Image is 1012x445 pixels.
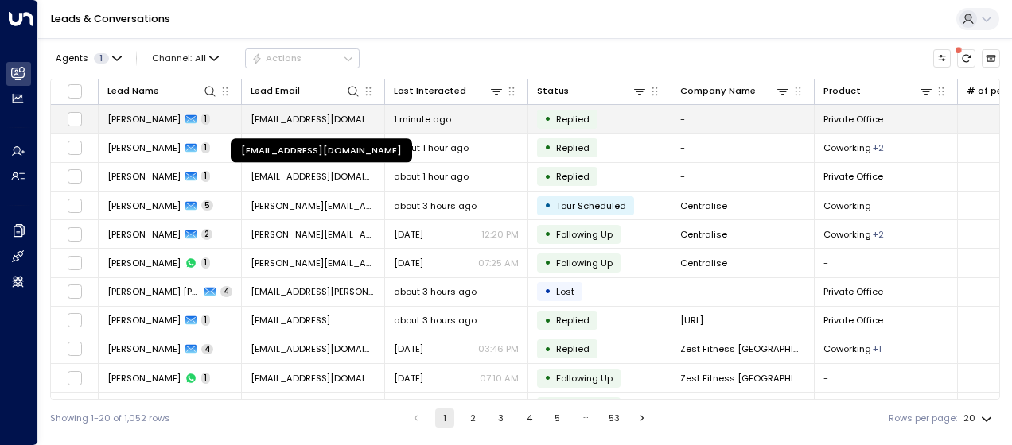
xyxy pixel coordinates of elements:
[201,344,213,355] span: 4
[680,83,756,99] div: Company Name
[394,285,477,298] span: about 3 hours ago
[963,408,995,428] div: 20
[823,141,871,154] span: Coworking
[201,142,210,153] span: 1
[107,228,181,241] span: Jeremy Williamson
[556,113,590,126] span: Replied
[544,281,551,302] div: •
[548,408,567,428] button: Go to page 5
[67,226,83,242] span: Toggle select row
[107,113,181,126] span: Patrice Singh
[478,257,519,269] p: 07:25 AM
[544,339,551,360] div: •
[147,49,224,67] button: Channel:All
[394,83,504,99] div: Last Interacted
[544,223,551,245] div: •
[251,199,376,212] span: jeremy@centralise.com
[107,83,159,99] div: Lead Name
[51,12,170,25] a: Leads & Conversations
[556,372,613,385] span: Following Up
[520,408,539,428] button: Go to page 4
[147,49,224,67] span: Channel:
[933,49,952,68] button: Customize
[394,372,423,385] span: Yesterday
[889,412,957,425] label: Rows per page:
[544,108,551,130] div: •
[556,257,613,269] span: Following Up
[463,408,482,428] button: Go to page 2
[67,140,83,156] span: Toggle select row
[394,141,469,154] span: about 1 hour ago
[245,48,360,68] button: Actions
[107,285,200,298] span: Luke Strong Doyle
[50,412,170,425] div: Showing 1-20 of 1,052 rows
[435,408,454,428] button: page 1
[671,134,815,162] td: -
[201,171,210,182] span: 1
[823,113,883,126] span: Private Office
[67,399,83,415] span: Toggle select row
[556,228,613,241] span: Following Up
[67,284,83,300] span: Toggle select row
[815,249,958,277] td: -
[823,170,883,183] span: Private Office
[251,170,376,183] span: udrymariadla@gmail.com
[406,408,653,428] nav: pagination navigation
[201,257,210,269] span: 1
[873,141,884,154] div: Dedicated Desk,Private Office
[251,52,302,64] div: Actions
[544,195,551,216] div: •
[873,342,882,355] div: Day office
[107,199,181,212] span: Jeremy Williamson
[195,53,206,64] span: All
[823,342,871,355] span: Coworking
[251,83,300,99] div: Lead Email
[394,170,469,183] span: about 1 hour ago
[544,310,551,331] div: •
[67,370,83,386] span: Toggle select row
[492,408,511,428] button: Go to page 3
[481,228,519,241] p: 12:20 PM
[544,396,551,417] div: •
[67,255,83,271] span: Toggle select row
[67,198,83,214] span: Toggle select row
[251,257,376,269] span: jeremy@centralise.com
[680,257,727,269] span: Centralise
[220,286,232,297] span: 4
[815,364,958,392] td: -
[67,168,83,184] span: Toggle select row
[680,372,805,385] span: Zest Fitness Berkshire
[251,113,376,126] span: patricesinghcollins@icloud.com
[394,199,477,212] span: about 3 hours ago
[680,314,703,327] span: kythera.ai
[680,228,727,241] span: Centralise
[107,170,181,183] span: Maria Udry
[107,257,181,269] span: Jeremy Williamson
[67,312,83,328] span: Toggle select row
[671,163,815,191] td: -
[201,373,210,384] span: 1
[107,342,181,355] span: Zoe Paxton
[251,285,376,298] span: l.strong.doyle@gmail.com
[107,83,217,99] div: Lead Name
[67,111,83,127] span: Toggle select row
[94,53,109,64] span: 1
[231,139,412,163] div: [EMAIL_ADDRESS][DOMAIN_NAME]
[480,372,519,385] p: 07:10 AM
[537,83,569,99] div: Status
[478,342,519,355] p: 03:46 PM
[680,342,805,355] span: Zest Fitness Berkshire
[394,228,423,241] span: Yesterday
[107,372,181,385] span: Zoe Paxton
[680,199,727,212] span: Centralise
[544,252,551,273] div: •
[680,83,790,99] div: Company Name
[544,137,551,158] div: •
[201,200,213,211] span: 5
[107,314,181,327] span: Lara Brown
[394,342,423,355] span: Yesterday
[50,49,126,67] button: Agents1
[576,408,595,428] div: …
[556,314,590,327] span: Replied
[556,170,590,183] span: Replied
